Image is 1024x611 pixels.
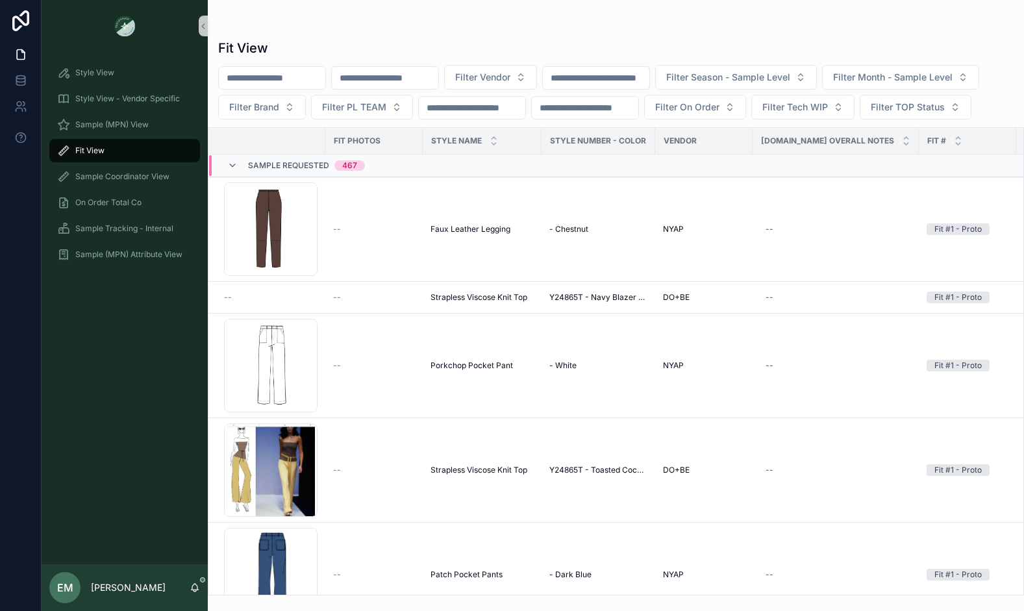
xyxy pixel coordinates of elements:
span: Sample (MPN) View [75,119,149,130]
span: Filter PL TEAM [322,101,386,114]
span: -- [333,360,341,371]
span: NYAP [663,569,684,580]
span: Fit View [75,145,105,156]
a: Patch Pocket Pants [431,569,534,580]
a: -- [333,292,415,303]
img: App logo [114,16,135,36]
span: NYAP [663,360,684,371]
div: 467 [342,160,357,171]
span: DO+BE [663,292,690,303]
div: Fit #1 - Proto [934,464,982,476]
a: Style View - Vendor Specific [49,87,200,110]
span: Filter TOP Status [871,101,945,114]
span: Style Number - Color [550,136,646,146]
span: On Order Total Co [75,197,142,208]
a: -- [760,460,911,480]
a: - Dark Blue [549,569,647,580]
a: DO+BE [663,465,745,475]
a: -- [333,224,415,234]
div: -- [766,224,773,234]
span: Filter Month - Sample Level [833,71,953,84]
a: -- [760,287,911,308]
span: -- [333,569,341,580]
a: Sample (MPN) Attribute View [49,243,200,266]
div: Fit #1 - Proto [934,292,982,303]
span: DO+BE [663,465,690,475]
span: Style View - Vendor Specific [75,94,180,104]
a: Y24865T - Toasted Coconut 18-1029 [549,465,647,475]
span: -- [333,292,341,303]
div: Fit #1 - Proto [934,223,982,235]
a: - White [549,360,647,371]
a: Fit #1 - Proto [927,223,1008,235]
span: -- [224,292,232,303]
a: Sample (MPN) View [49,113,200,136]
span: Filter Brand [229,101,279,114]
a: - Chestnut [549,224,647,234]
a: Fit #1 - Proto [927,569,1008,580]
div: -- [766,360,773,371]
a: Y24865T - Navy Blazer Pantone [549,292,647,303]
span: EM [57,580,73,595]
span: Fit Photos [334,136,381,146]
div: -- [766,569,773,580]
a: -- [760,219,911,240]
span: - Dark Blue [549,569,592,580]
button: Select Button [655,65,817,90]
span: Filter Tech WIP [762,101,828,114]
button: Select Button [822,65,979,90]
a: -- [760,564,911,585]
span: Sample (MPN) Attribute View [75,249,182,260]
span: Patch Pocket Pants [431,569,503,580]
span: - White [549,360,577,371]
a: Strapless Viscose Knit Top [431,465,534,475]
p: [PERSON_NAME] [91,581,166,594]
a: Fit #1 - Proto [927,360,1008,371]
span: Sample Coordinator View [75,171,169,182]
a: Fit #1 - Proto [927,464,1008,476]
a: -- [333,360,415,371]
a: NYAP [663,360,745,371]
span: Filter Vendor [455,71,510,84]
button: Select Button [860,95,971,119]
a: NYAP [663,224,745,234]
button: Select Button [311,95,413,119]
span: [DOMAIN_NAME] Overall Notes [761,136,894,146]
div: Fit #1 - Proto [934,360,982,371]
span: -- [333,465,341,475]
a: Fit View [49,139,200,162]
span: Porkchop Pocket Pant [431,360,513,371]
a: Porkchop Pocket Pant [431,360,534,371]
div: scrollable content [42,52,208,283]
span: - Chestnut [549,224,588,234]
a: Fit #1 - Proto [927,292,1008,303]
span: Faux Leather Legging [431,224,510,234]
a: Sample Coordinator View [49,165,200,188]
button: Select Button [751,95,855,119]
a: DO+BE [663,292,745,303]
span: -- [333,224,341,234]
a: Sample Tracking - Internal [49,217,200,240]
span: Fit # [927,136,946,146]
a: NYAP [663,569,745,580]
span: Vendor [664,136,697,146]
a: -- [333,465,415,475]
div: Fit #1 - Proto [934,569,982,580]
div: -- [766,465,773,475]
span: Sample Requested [248,160,329,171]
button: Select Button [644,95,746,119]
span: Strapless Viscose Knit Top [431,292,527,303]
span: NYAP [663,224,684,234]
a: -- [760,355,911,376]
button: Select Button [218,95,306,119]
span: Style View [75,68,114,78]
a: -- [224,292,318,303]
span: Sample Tracking - Internal [75,223,173,234]
a: Faux Leather Legging [431,224,534,234]
span: Filter Season - Sample Level [666,71,790,84]
a: Strapless Viscose Knit Top [431,292,534,303]
div: -- [766,292,773,303]
span: Strapless Viscose Knit Top [431,465,527,475]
